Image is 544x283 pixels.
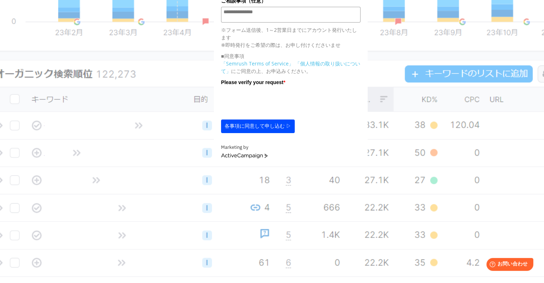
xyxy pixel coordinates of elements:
[221,119,295,133] button: 各事項に同意して申し込む ▷
[221,144,361,151] div: Marketing by
[480,255,536,275] iframe: Help widget launcher
[221,78,361,86] label: Please verify your request
[221,60,360,74] a: 「個人情報の取り扱いについて」
[221,60,361,75] p: にご同意の上、お申込みください。
[221,26,361,49] p: ※フォーム送信後、1～2営業日までにアカウント発行いたします ※即時発行をご希望の際は、お申し付けくださいませ
[221,52,361,60] p: ■同意事項
[221,60,294,67] a: 「Semrush Terms of Service」
[221,88,330,116] iframe: reCAPTCHA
